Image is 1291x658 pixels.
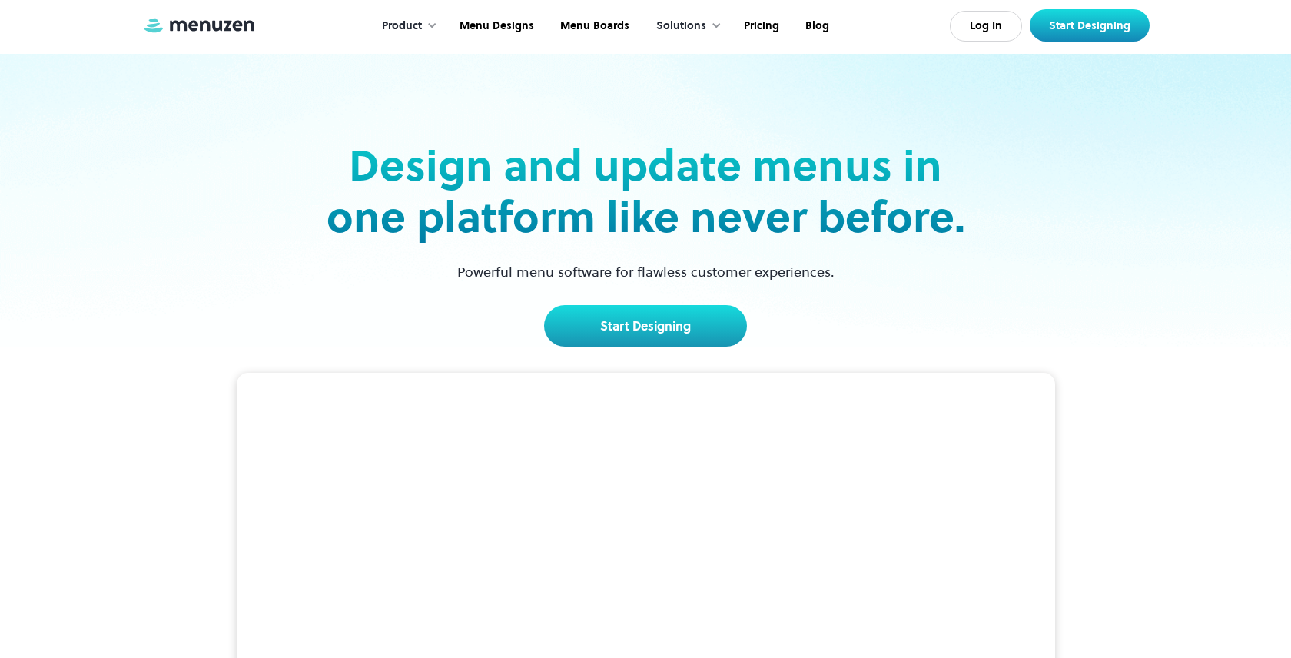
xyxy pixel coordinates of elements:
div: Product [367,2,445,50]
div: Product [382,18,422,35]
div: Solutions [656,18,706,35]
a: Menu Designs [445,2,546,50]
a: Log In [950,11,1022,42]
a: Start Designing [544,305,747,347]
div: Solutions [641,2,729,50]
a: Pricing [729,2,791,50]
a: Menu Boards [546,2,641,50]
a: Start Designing [1030,9,1150,42]
p: Powerful menu software for flawless customer experiences. [438,261,854,282]
h2: Design and update menus in one platform like never before. [321,140,970,243]
a: Blog [791,2,841,50]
